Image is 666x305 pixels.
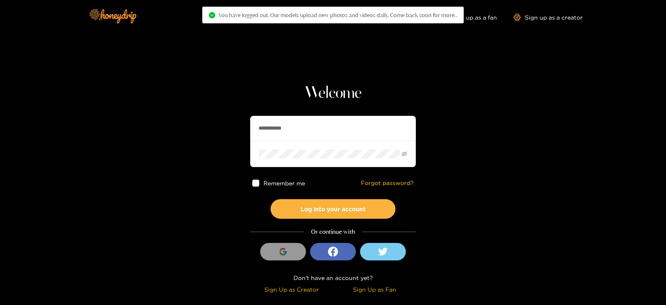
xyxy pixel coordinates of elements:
a: Sign up as a fan [440,14,497,21]
div: Don't have an account yet? [250,273,416,282]
h1: Welcome [250,83,416,103]
span: You have logged out. Our models upload new photos and videos daily. Come back soon for more.. [219,12,457,18]
span: check-circle [209,12,215,18]
button: Log into your account [271,199,395,219]
span: eye-invisible [402,151,407,157]
a: Sign up as a creator [514,14,583,21]
span: Remember me [263,180,305,186]
div: Sign Up as Fan [335,285,414,294]
div: Or continue with [250,227,416,237]
a: Forgot password? [361,180,414,187]
div: Sign Up as Creator [252,285,331,294]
